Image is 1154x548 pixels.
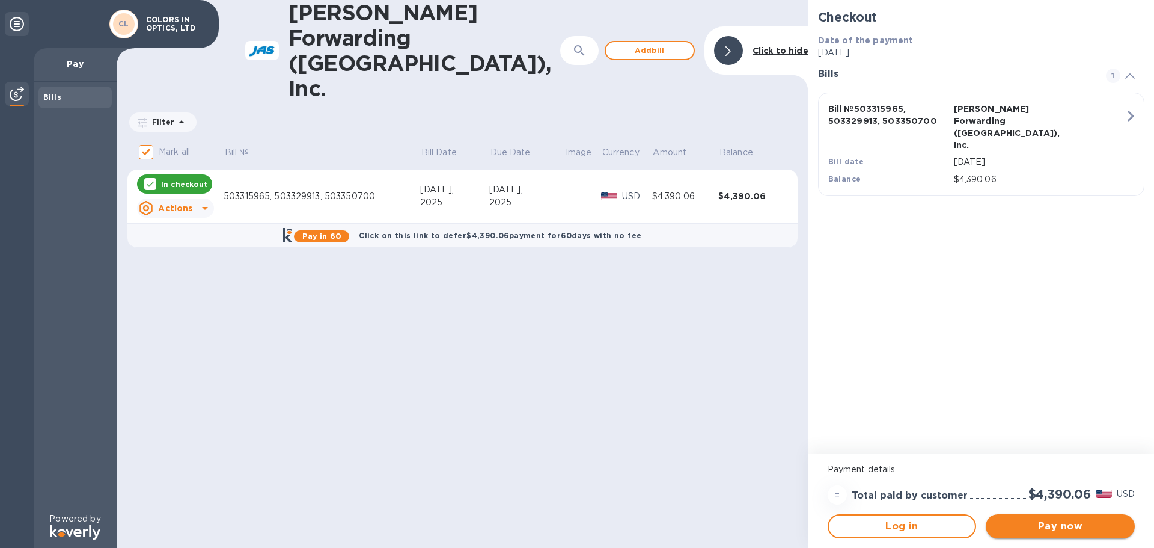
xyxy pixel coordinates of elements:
p: Image [566,146,592,159]
button: Pay now [986,514,1135,538]
span: Balance [719,146,769,159]
p: Bill Date [421,146,457,159]
div: $4,390.06 [652,190,718,203]
span: Bill № [225,146,265,159]
div: [DATE], [420,183,489,196]
p: Amount [653,146,686,159]
p: [DATE] [954,156,1125,168]
u: Actions [158,203,192,213]
div: 2025 [489,196,564,209]
span: Due Date [490,146,546,159]
span: Add bill [615,43,684,58]
b: Click to hide [753,46,808,55]
span: Pay now [995,519,1125,534]
p: USD [622,190,652,203]
b: Pay in 60 [302,232,341,241]
span: 1 [1106,69,1120,83]
p: [DATE] [818,46,1144,59]
div: $4,390.06 [718,190,785,202]
p: Mark all [159,146,190,158]
p: In checkout [161,179,207,189]
h2: $4,390.06 [1028,487,1091,502]
button: Addbill [605,41,695,60]
button: Bill №503315965, 503329913, 503350700[PERSON_NAME] Forwarding ([GEOGRAPHIC_DATA]), Inc.Bill date[... [818,93,1144,196]
p: Bill № 503315965, 503329913, 503350700 [828,103,949,127]
span: Amount [653,146,702,159]
h3: Bills [818,69,1091,80]
p: USD [1117,488,1135,500]
b: Balance [828,174,861,183]
p: [PERSON_NAME] Forwarding ([GEOGRAPHIC_DATA]), Inc. [954,103,1075,151]
p: Filter [147,117,174,127]
div: 503315965, 503329913, 503350700 [224,190,420,203]
h2: Checkout [818,10,1144,25]
p: Due Date [490,146,531,159]
button: Log in [828,514,977,538]
p: Powered by [49,513,100,525]
div: [DATE], [489,183,564,196]
div: = [828,485,847,505]
p: Bill № [225,146,249,159]
p: Currency [602,146,640,159]
p: COLORS IN OPTICS, LTD [146,16,206,32]
img: Logo [50,525,100,540]
b: CL [118,19,129,28]
div: 2025 [420,196,489,209]
img: USD [601,192,617,200]
b: Bills [43,93,61,102]
span: Log in [838,519,966,534]
span: Bill Date [421,146,472,159]
p: Pay [43,58,107,70]
h3: Total paid by customer [852,490,968,502]
p: Balance [719,146,753,159]
b: Click on this link to defer $4,390.06 payment for 60 days with no fee [359,231,641,240]
img: USD [1096,490,1112,498]
p: $4,390.06 [954,173,1125,186]
b: Date of the payment [818,35,914,45]
p: Payment details [828,463,1135,476]
b: Bill date [828,157,864,166]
